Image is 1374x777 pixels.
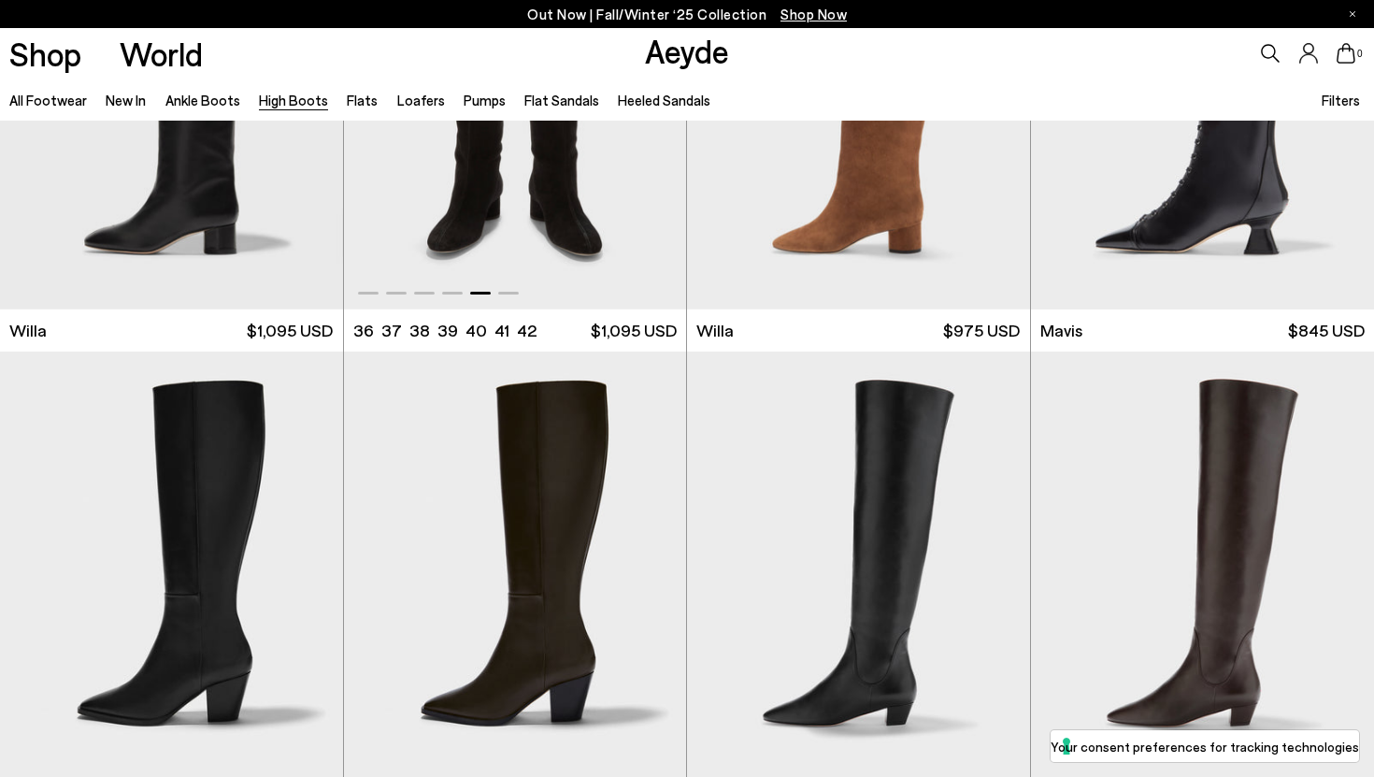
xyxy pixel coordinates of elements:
a: Loafers [397,92,445,108]
a: 0 [1337,43,1355,64]
a: New In [106,92,146,108]
a: Flats [347,92,378,108]
a: Flat Sandals [524,92,599,108]
a: Ankle Boots [165,92,240,108]
span: 0 [1355,49,1365,59]
a: All Footwear [9,92,87,108]
button: Your consent preferences for tracking technologies [1051,730,1359,762]
span: Filters [1322,92,1360,108]
span: $975 USD [943,319,1020,342]
span: Willa [696,319,734,342]
a: Willa $975 USD [687,309,1030,352]
label: Your consent preferences for tracking technologies [1051,737,1359,756]
li: 41 [494,319,509,342]
li: 36 [353,319,374,342]
span: Navigate to /collections/new-in [780,6,847,22]
a: High Boots [259,92,328,108]
a: Pumps [464,92,506,108]
span: Mavis [1040,319,1082,342]
p: Out Now | Fall/Winter ‘25 Collection [527,3,847,26]
a: Shop [9,37,81,70]
li: 37 [381,319,402,342]
a: 36 37 38 39 40 41 42 $1,095 USD [344,309,687,352]
li: 42 [517,319,537,342]
li: 38 [409,319,430,342]
a: Aeyde [645,31,729,70]
li: 39 [437,319,458,342]
span: Willa [9,319,47,342]
span: $845 USD [1288,319,1365,342]
span: $1,095 USD [247,319,333,342]
a: Heeled Sandals [618,92,710,108]
span: $1,095 USD [591,319,677,342]
a: World [120,37,203,70]
ul: variant [353,319,531,342]
li: 40 [465,319,487,342]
